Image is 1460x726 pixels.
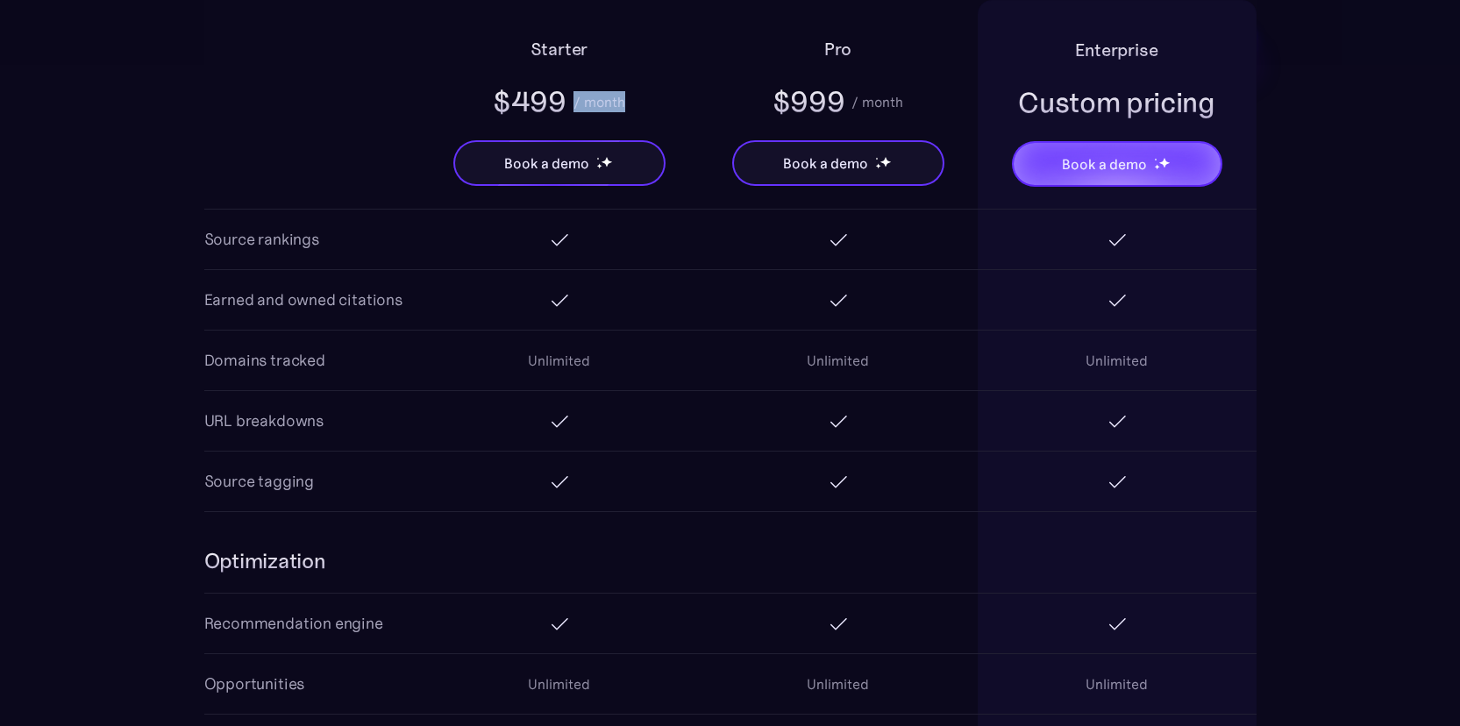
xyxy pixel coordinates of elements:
img: star [875,157,878,160]
div: URL breakdowns [204,409,324,433]
img: star [1154,158,1157,160]
img: star [1154,164,1160,170]
h2: Enterprise [1075,36,1157,64]
div: Unlimited [1086,350,1148,371]
h3: Optimization [204,547,326,575]
div: Unlimited [1086,673,1148,694]
div: / month [851,91,903,112]
div: Earned and owned citations [204,288,402,312]
img: star [880,156,891,167]
div: Custom pricing [1018,83,1215,122]
div: Book a demo [504,153,588,174]
h2: Starter [531,35,588,63]
div: Unlimited [528,673,590,694]
a: Book a demostarstarstar [453,140,666,186]
div: Unlimited [807,350,869,371]
a: Book a demostarstarstar [732,140,944,186]
div: Unlimited [807,673,869,694]
div: Recommendation engine [204,611,383,636]
img: star [601,156,612,167]
div: Unlimited [528,350,590,371]
div: Opportunities [204,672,305,696]
div: Book a demo [783,153,867,174]
div: Domains tracked [204,348,325,373]
div: $499 [493,82,566,121]
div: Source rankings [204,227,319,252]
img: star [596,157,599,160]
h2: Pro [824,35,851,63]
div: Book a demo [1062,153,1146,174]
div: $999 [773,82,845,121]
img: star [596,163,602,169]
img: star [1158,157,1170,168]
img: star [875,163,881,169]
div: Source tagging [204,469,314,494]
a: Book a demostarstarstar [1012,141,1222,187]
div: / month [573,91,625,112]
